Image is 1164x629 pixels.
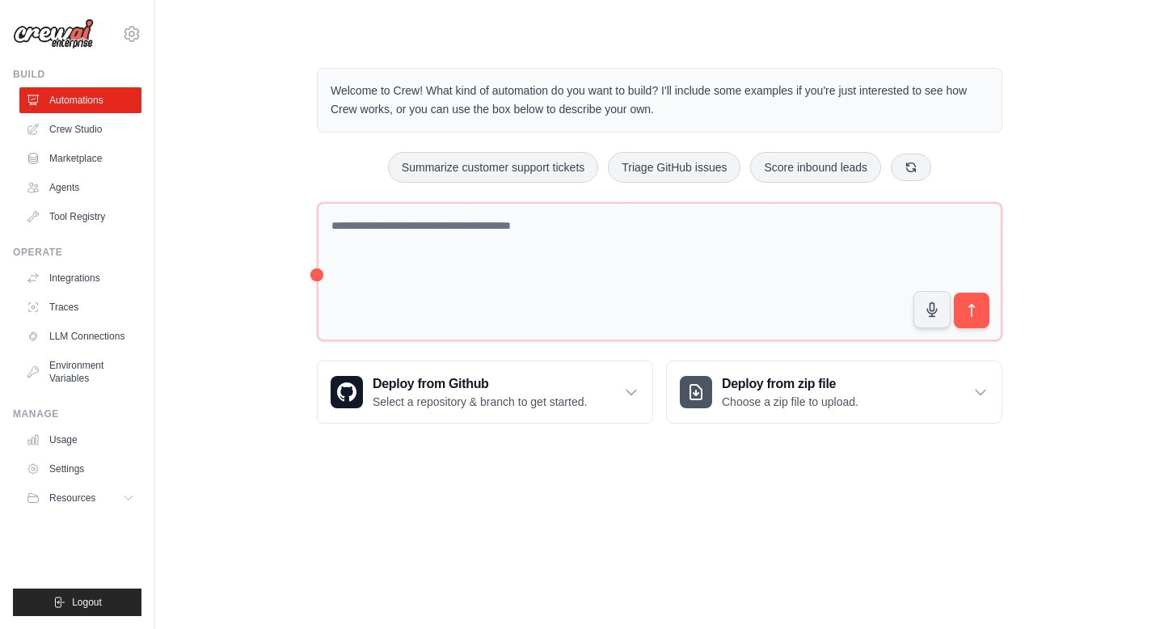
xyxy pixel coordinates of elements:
[19,87,141,113] a: Automations
[13,246,141,259] div: Operate
[19,323,141,349] a: LLM Connections
[19,175,141,201] a: Agents
[19,146,141,171] a: Marketplace
[19,204,141,230] a: Tool Registry
[373,394,587,410] p: Select a repository & branch to get started.
[388,152,598,183] button: Summarize customer support tickets
[19,265,141,291] a: Integrations
[608,152,740,183] button: Triage GitHub issues
[13,68,141,81] div: Build
[750,152,881,183] button: Score inbound leads
[19,294,141,320] a: Traces
[19,485,141,511] button: Resources
[19,427,141,453] a: Usage
[722,394,858,410] p: Choose a zip file to upload.
[13,589,141,616] button: Logout
[49,492,95,504] span: Resources
[13,19,94,49] img: Logo
[19,116,141,142] a: Crew Studio
[19,352,141,391] a: Environment Variables
[13,407,141,420] div: Manage
[722,374,858,394] h3: Deploy from zip file
[72,596,102,609] span: Logout
[373,374,587,394] h3: Deploy from Github
[19,456,141,482] a: Settings
[331,82,989,119] p: Welcome to Crew! What kind of automation do you want to build? I'll include some examples if you'...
